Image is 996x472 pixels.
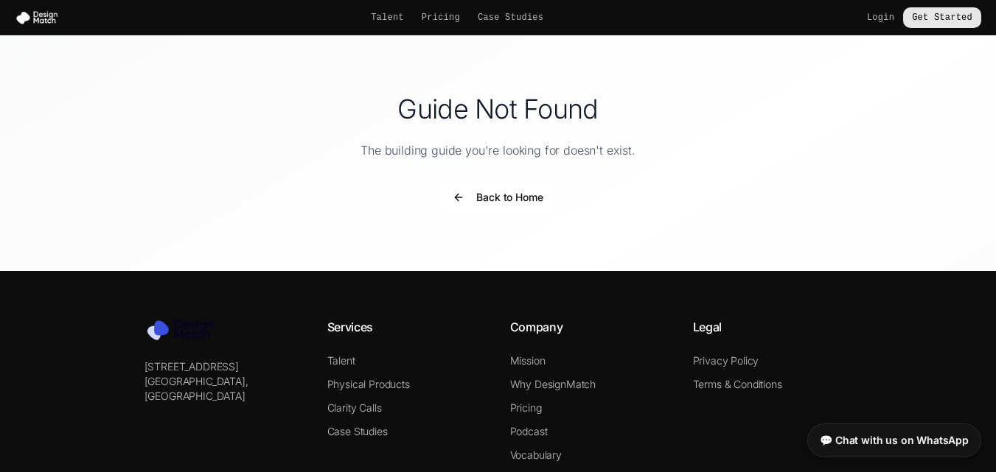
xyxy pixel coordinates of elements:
[478,12,543,24] a: Case Studies
[144,318,226,342] img: Design Match
[693,378,782,390] a: Terms & Conditions
[18,94,978,124] h1: Guide Not Found
[327,354,355,367] a: Talent
[510,378,596,390] a: Why DesignMatch
[510,425,548,437] a: Podcast
[327,378,410,390] a: Physical Products
[422,12,460,24] a: Pricing
[867,12,894,24] a: Login
[327,401,382,414] a: Clarity Calls
[510,401,542,414] a: Pricing
[510,318,669,336] h4: Company
[15,10,65,25] img: Design Match
[693,354,759,367] a: Privacy Policy
[144,359,304,374] p: [STREET_ADDRESS]
[693,318,852,336] h4: Legal
[371,12,404,24] a: Talent
[327,425,388,437] a: Case Studies
[18,141,978,159] p: The building guide you're looking for doesn't exist.
[510,354,546,367] a: Mission
[441,191,554,206] a: Back to Home
[510,448,562,461] a: Vocabulary
[807,423,981,457] a: 💬 Chat with us on WhatsApp
[903,7,981,28] a: Get Started
[327,318,487,336] h4: Services
[144,374,304,404] p: [GEOGRAPHIC_DATA], [GEOGRAPHIC_DATA]
[441,183,554,212] button: Back to Home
